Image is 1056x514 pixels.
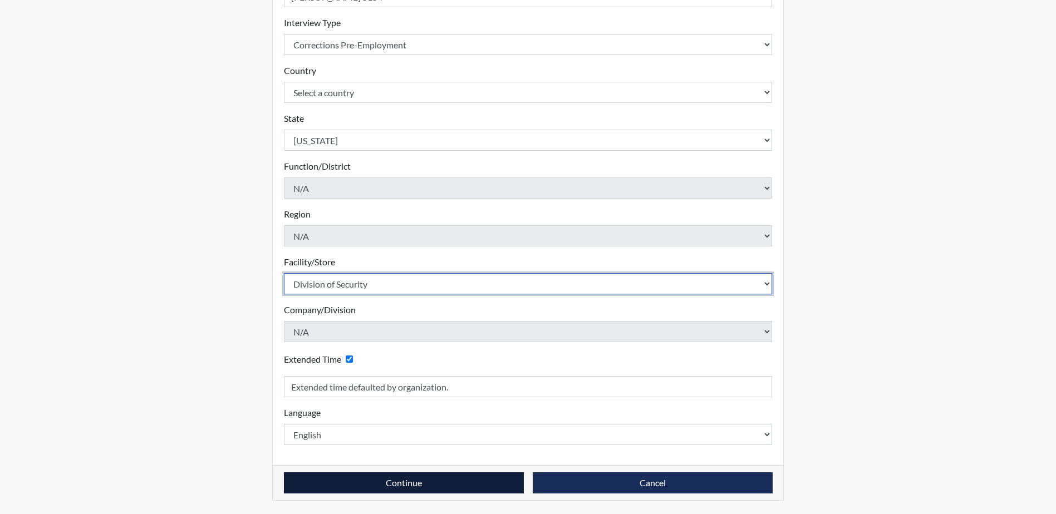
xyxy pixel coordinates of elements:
input: Reason for Extension [284,376,773,397]
button: Continue [284,472,524,493]
label: Region [284,207,311,221]
label: Facility/Store [284,255,335,269]
label: Interview Type [284,16,341,29]
div: Checking this box will provide the interviewee with an accomodation of extra time to answer each ... [284,351,357,367]
label: Company/Division [284,303,356,317]
label: State [284,112,304,125]
label: Language [284,406,321,419]
label: Function/District [284,160,351,173]
button: Cancel [533,472,773,493]
label: Country [284,64,316,77]
label: Extended Time [284,353,341,366]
